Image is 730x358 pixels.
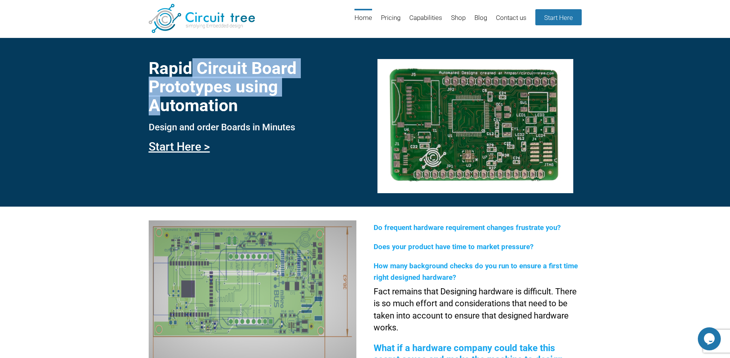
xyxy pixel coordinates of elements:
[698,327,722,350] iframe: chat widget
[409,9,442,34] a: Capabilities
[374,243,533,251] span: Does your product have time to market pressure?
[354,9,372,34] a: Home
[149,140,210,153] a: Start Here >
[149,122,356,132] h3: Design and order Boards in Minutes
[374,286,581,334] p: Fact remains that Designing hardware is difficult. There is so much effort and considerations tha...
[149,4,255,33] img: Circuit Tree
[149,59,356,115] h1: Rapid Circuit Board Prototypes using Automation
[496,9,527,34] a: Contact us
[451,9,466,34] a: Shop
[474,9,487,34] a: Blog
[374,262,578,282] span: How many background checks do you run to ensure a first time right designed hardware?
[374,223,561,232] span: Do frequent hardware requirement changes frustrate you?
[535,9,582,25] a: Start Here
[381,9,400,34] a: Pricing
